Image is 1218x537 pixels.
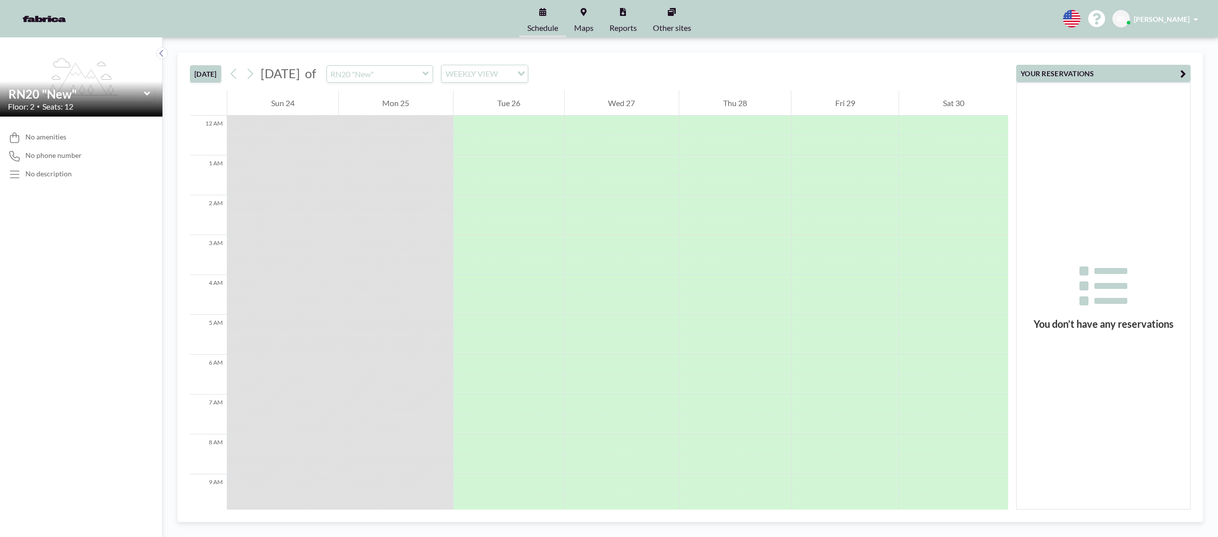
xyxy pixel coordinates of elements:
div: Sat 30 [899,91,1008,116]
div: No description [25,169,72,178]
div: Tue 26 [454,91,564,116]
span: WEEKLY VIEW [444,67,500,80]
span: Schedule [527,24,558,32]
span: of [305,66,316,81]
div: 12 AM [190,116,227,155]
h3: You don’t have any reservations [1017,318,1190,330]
span: Reports [609,24,637,32]
div: Thu 28 [679,91,791,116]
div: 6 AM [190,355,227,395]
span: Maps [574,24,594,32]
div: 3 AM [190,235,227,275]
button: [DATE] [190,65,221,83]
div: 7 AM [190,395,227,434]
span: Other sites [653,24,691,32]
div: 5 AM [190,315,227,355]
div: Mon 25 [339,91,454,116]
span: Floor: 2 [8,102,34,112]
span: No amenities [25,133,66,141]
img: organization-logo [16,9,73,29]
span: [DATE] [261,66,300,81]
span: • [37,103,40,110]
div: Search for option [442,65,528,82]
button: YOUR RESERVATIONS [1016,65,1191,82]
div: 8 AM [190,434,227,474]
span: No phone number [25,151,82,160]
div: 1 AM [190,155,227,195]
div: 4 AM [190,275,227,315]
input: RN20 "New" [8,87,144,101]
input: Search for option [501,67,511,80]
span: [PERSON_NAME] [1134,15,1190,23]
div: Wed 27 [565,91,679,116]
div: Sun 24 [227,91,338,116]
div: Fri 29 [791,91,899,116]
span: Seats: 12 [42,102,73,112]
input: RN20 "New" [327,66,423,82]
div: 2 AM [190,195,227,235]
div: 9 AM [190,474,227,514]
span: RS [1117,14,1125,23]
